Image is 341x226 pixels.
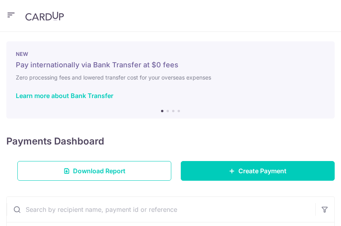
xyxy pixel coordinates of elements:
[17,161,171,181] a: Download Report
[16,60,325,70] h5: Pay internationally via Bank Transfer at $0 fees
[7,197,315,222] input: Search by recipient name, payment id or reference
[16,51,325,57] p: NEW
[16,73,325,82] h6: Zero processing fees and lowered transfer cost for your overseas expenses
[238,166,287,176] span: Create Payment
[6,134,104,148] h4: Payments Dashboard
[25,11,64,21] img: CardUp
[181,161,335,181] a: Create Payment
[73,166,126,176] span: Download Report
[16,92,113,100] a: Learn more about Bank Transfer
